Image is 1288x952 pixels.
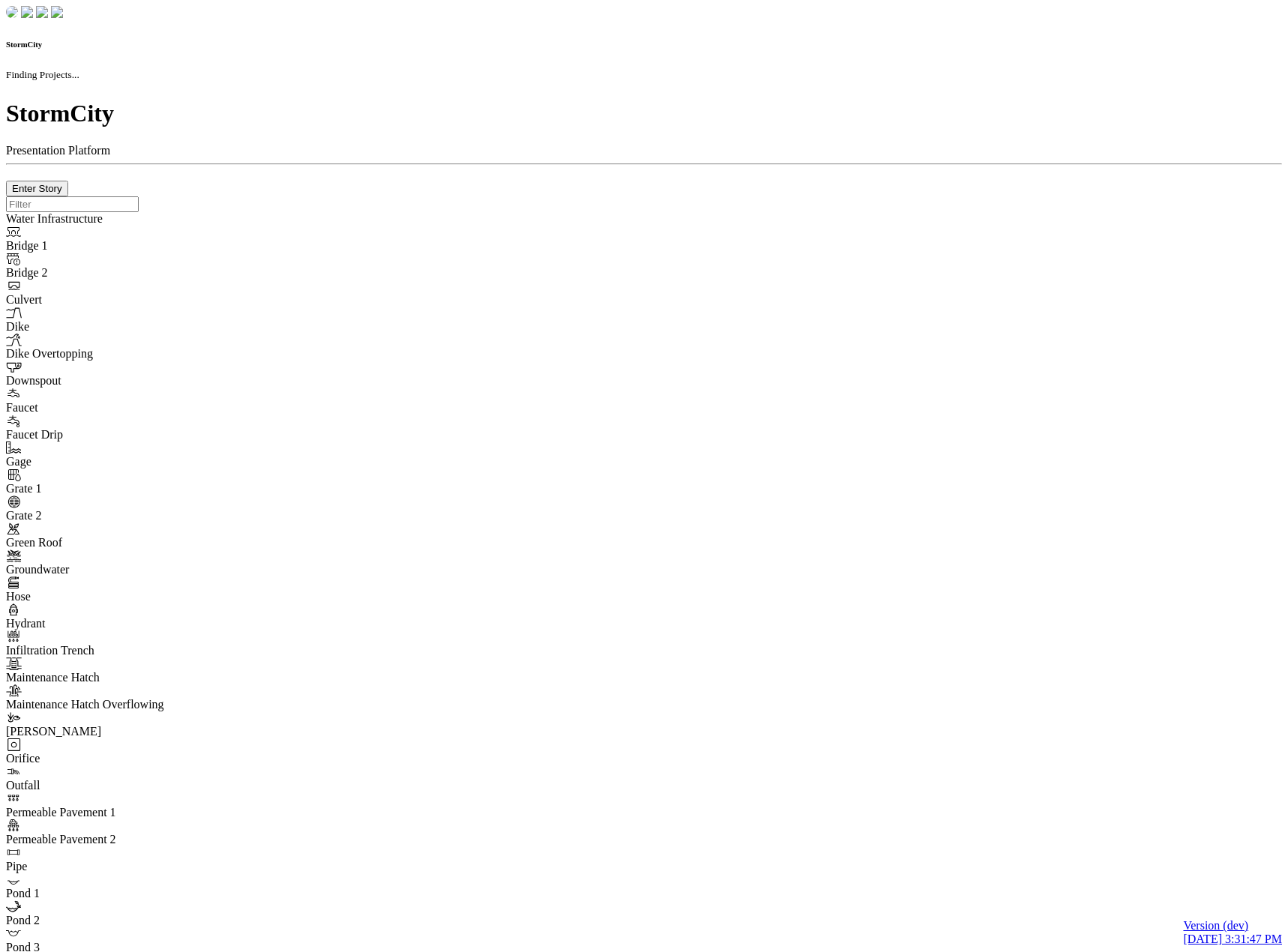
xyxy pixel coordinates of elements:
div: Pond 1 [6,887,210,900]
input: Filter [6,196,139,212]
div: Orifice [6,752,210,765]
img: chi-fish-blink.png [51,6,63,18]
small: Finding Projects... [6,69,79,80]
a: Version (dev) [DATE] 3:31:47 PM [1183,919,1282,946]
div: Grate 2 [6,509,210,522]
div: Faucet [6,401,210,415]
img: chi-fish-down.png [6,6,18,18]
div: Bridge 1 [6,239,210,253]
div: Groundwater [6,563,210,576]
div: Maintenance Hatch Overflowing [6,698,210,711]
div: Pond 2 [6,914,210,927]
div: Grate 1 [6,482,210,495]
div: Permeable Pavement 1 [6,806,210,819]
div: Dike Overtopping [6,347,210,361]
button: Enter Story [6,181,68,196]
span: Presentation Platform [6,144,110,157]
span: [DATE] 3:31:47 PM [1183,933,1282,945]
div: Hose [6,590,210,603]
div: Outfall [6,779,210,792]
div: Bridge 2 [6,266,210,280]
div: Green Roof [6,536,210,549]
img: chi-fish-up.png [36,6,48,18]
div: Gage [6,455,210,469]
div: Faucet Drip [6,428,210,442]
div: Hydrant [6,617,210,630]
div: Dike [6,320,210,334]
div: Downspout [6,374,210,388]
h6: StormCity [6,40,1282,49]
div: Pipe [6,860,210,873]
div: [PERSON_NAME] [6,725,210,738]
h1: StormCity [6,100,1282,127]
div: Permeable Pavement 2 [6,833,210,846]
div: Culvert [6,293,210,307]
div: Maintenance Hatch [6,671,210,684]
div: Infiltration Trench [6,644,210,657]
div: Water Infrastructure [6,212,210,226]
img: chi-fish-down.png [21,6,33,18]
